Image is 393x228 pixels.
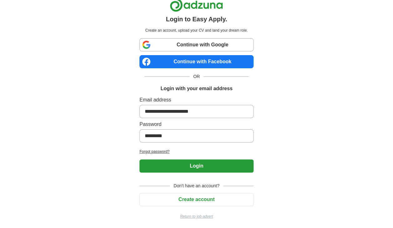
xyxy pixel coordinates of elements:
label: Email address [139,96,254,104]
label: Password [139,121,254,128]
a: Continue with Facebook [139,55,254,68]
h1: Login to Easy Apply. [166,14,227,24]
p: Create an account, upload your CV and land your dream role. [141,28,252,33]
a: Return to job advert [139,214,254,219]
span: OR [189,73,204,80]
a: Forgot password? [139,149,254,154]
button: Login [139,159,254,173]
a: Continue with Google [139,38,254,51]
span: Don't have an account? [170,183,223,189]
button: Create account [139,193,254,206]
a: Create account [139,197,254,202]
h1: Login with your email address [160,85,232,92]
